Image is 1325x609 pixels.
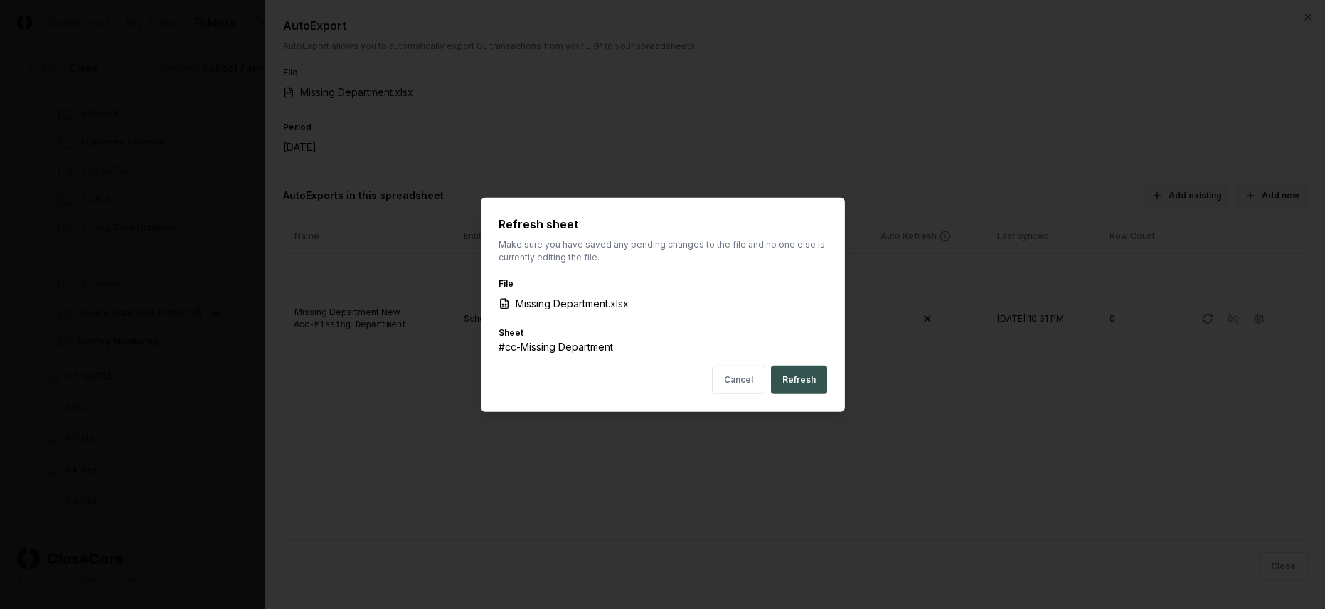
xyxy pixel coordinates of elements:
[499,278,513,289] label: File
[499,296,646,311] a: Missing Department.xlsx
[712,365,765,393] button: Cancel
[771,365,827,393] button: Refresh
[499,339,827,354] div: #cc- Missing Department
[499,238,827,264] p: Make sure you have saved any pending changes to the file and no one else is currently editing the...
[499,327,523,337] label: Sheet
[499,216,827,233] h2: Refresh sheet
